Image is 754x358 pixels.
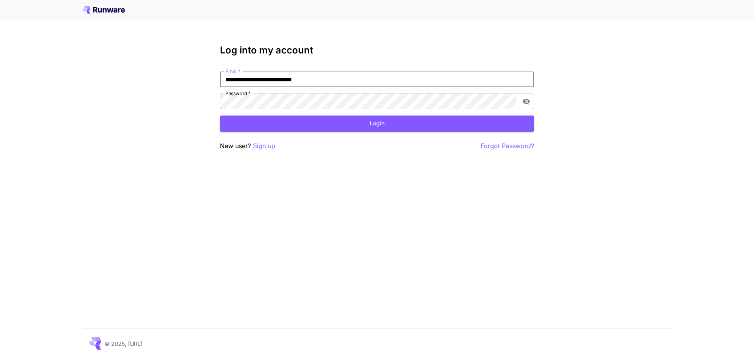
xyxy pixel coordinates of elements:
[519,94,533,108] button: toggle password visibility
[225,68,241,75] label: Email
[104,340,143,348] p: © 2025, [URL]
[220,141,275,151] p: New user?
[481,141,534,151] button: Forgot Password?
[225,90,251,97] label: Password
[220,45,534,56] h3: Log into my account
[253,141,275,151] button: Sign up
[220,116,534,132] button: Login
